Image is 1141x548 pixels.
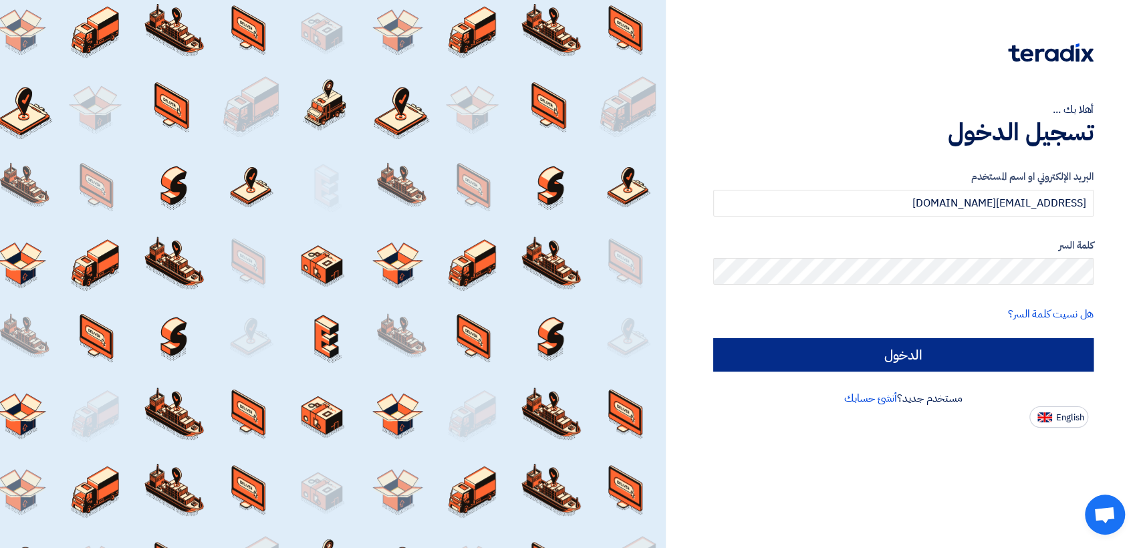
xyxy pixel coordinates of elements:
input: أدخل بريد العمل الإلكتروني او اسم المستخدم الخاص بك ... [713,190,1094,217]
div: مستخدم جديد؟ [713,390,1094,406]
input: الدخول [713,338,1094,372]
span: English [1056,413,1084,422]
div: Open chat [1085,495,1125,535]
h1: تسجيل الدخول [713,118,1094,147]
button: English [1029,406,1088,428]
label: البريد الإلكتروني او اسم المستخدم [713,169,1094,184]
a: أنشئ حسابك [844,390,897,406]
img: Teradix logo [1008,43,1094,62]
div: أهلا بك ... [713,102,1094,118]
img: en-US.png [1037,412,1052,422]
label: كلمة السر [713,238,1094,253]
a: هل نسيت كلمة السر؟ [1008,306,1094,322]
